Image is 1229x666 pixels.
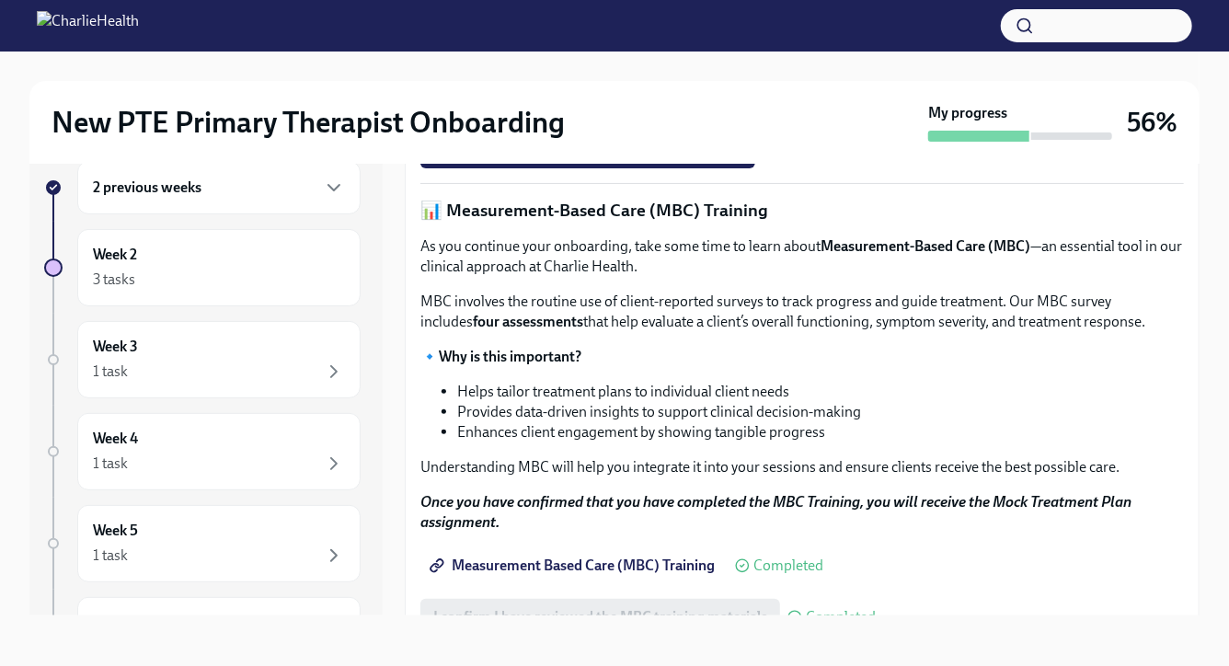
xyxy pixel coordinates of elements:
li: Helps tailor treatment plans to individual client needs [457,382,1184,402]
h3: 56% [1127,106,1177,139]
a: Week 51 task [44,505,361,582]
div: 2 previous weeks [77,161,361,214]
a: Week 23 tasks [44,229,361,306]
h6: Week 2 [93,245,137,265]
p: Understanding MBC will help you integrate it into your sessions and ensure clients receive the be... [420,457,1184,477]
div: 3 tasks [93,270,135,290]
div: 1 task [93,545,128,566]
h6: 2 previous weeks [93,178,201,198]
h6: Week 5 [93,521,138,541]
span: Completed [806,610,876,625]
a: Week 41 task [44,413,361,490]
h6: Week 4 [93,429,138,449]
a: Measurement Based Care (MBC) Training [420,547,728,584]
div: 1 task [93,454,128,474]
span: Completed [753,558,823,573]
li: Provides data-driven insights to support clinical decision-making [457,402,1184,422]
strong: four assessments [473,313,583,330]
h6: Week 6 [93,613,138,633]
li: Enhances client engagement by showing tangible progress [457,422,1184,442]
strong: Measurement-Based Care (MBC) [821,237,1030,255]
h6: Week 3 [93,337,138,357]
strong: My progress [928,103,1007,123]
p: 🔹 [420,347,1184,367]
div: 1 task [93,362,128,382]
img: CharlieHealth [37,11,139,40]
strong: Once you have confirmed that you have completed the MBC Training, you will receive the Mock Treat... [420,493,1131,531]
span: Measurement Based Care (MBC) Training [433,557,715,575]
strong: Why is this important? [439,348,581,365]
h2: New PTE Primary Therapist Onboarding [52,104,565,141]
p: As you continue your onboarding, take some time to learn about —an essential tool in our clinical... [420,236,1184,277]
a: Week 31 task [44,321,361,398]
p: MBC involves the routine use of client-reported surveys to track progress and guide treatment. Ou... [420,292,1184,332]
p: 📊 Measurement-Based Care (MBC) Training [420,199,1184,223]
